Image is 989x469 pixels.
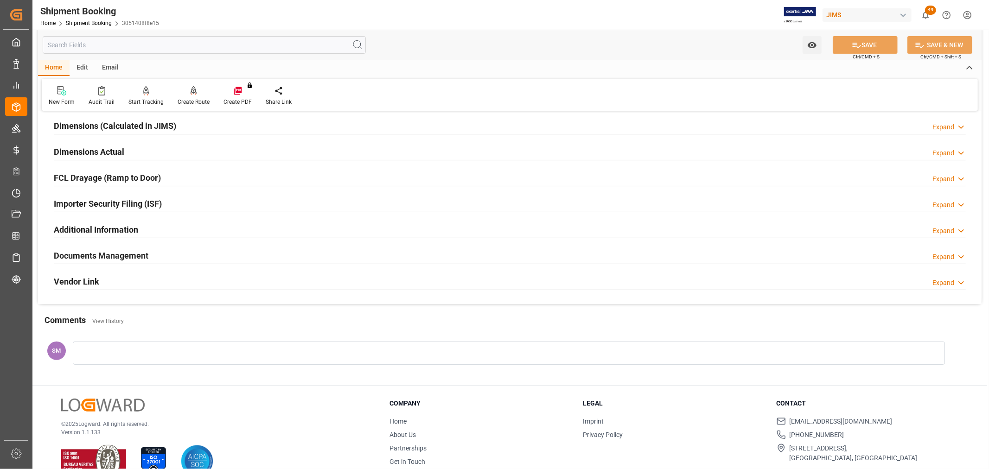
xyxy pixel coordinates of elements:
[54,275,99,288] h2: Vendor Link
[95,60,126,76] div: Email
[925,6,936,15] span: 49
[40,4,159,18] div: Shipment Booking
[790,417,893,426] span: [EMAIL_ADDRESS][DOMAIN_NAME]
[54,146,124,158] h2: Dimensions Actual
[932,226,954,236] div: Expand
[52,347,61,354] span: SM
[790,430,844,440] span: [PHONE_NUMBER]
[54,197,162,210] h2: Importer Security Filing (ISF)
[61,399,145,412] img: Logward Logo
[389,399,571,408] h3: Company
[583,418,604,425] a: Imprint
[583,431,623,438] a: Privacy Policy
[89,98,115,106] div: Audit Trail
[61,428,366,437] p: Version 1.1.133
[178,98,210,106] div: Create Route
[389,458,425,465] a: Get in Touch
[936,5,957,25] button: Help Center
[932,122,954,132] div: Expand
[54,223,138,236] h2: Additional Information
[92,318,124,324] a: View History
[389,444,427,452] a: Partnerships
[54,249,148,262] h2: Documents Management
[389,431,416,438] a: About Us
[915,5,936,25] button: show 49 new notifications
[54,120,176,132] h2: Dimensions (Calculated in JIMS)
[777,399,958,408] h3: Contact
[932,252,954,262] div: Expand
[61,420,366,428] p: © 2025 Logward. All rights reserved.
[907,36,972,54] button: SAVE & NEW
[920,53,961,60] span: Ctrl/CMD + Shift + S
[40,20,56,26] a: Home
[932,174,954,184] div: Expand
[43,36,366,54] input: Search Fields
[54,171,161,184] h2: FCL Drayage (Ramp to Door)
[49,98,75,106] div: New Form
[833,36,898,54] button: SAVE
[583,399,765,408] h3: Legal
[266,98,292,106] div: Share Link
[932,148,954,158] div: Expand
[932,200,954,210] div: Expand
[66,20,112,26] a: Shipment Booking
[790,444,918,463] span: [STREET_ADDRESS], [GEOGRAPHIC_DATA], [GEOGRAPHIC_DATA]
[45,314,86,326] h2: Comments
[823,6,915,24] button: JIMS
[823,8,912,22] div: JIMS
[853,53,880,60] span: Ctrl/CMD + S
[389,418,407,425] a: Home
[932,278,954,288] div: Expand
[803,36,822,54] button: open menu
[128,98,164,106] div: Start Tracking
[38,60,70,76] div: Home
[784,7,816,23] img: Exertis%20JAM%20-%20Email%20Logo.jpg_1722504956.jpg
[70,60,95,76] div: Edit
